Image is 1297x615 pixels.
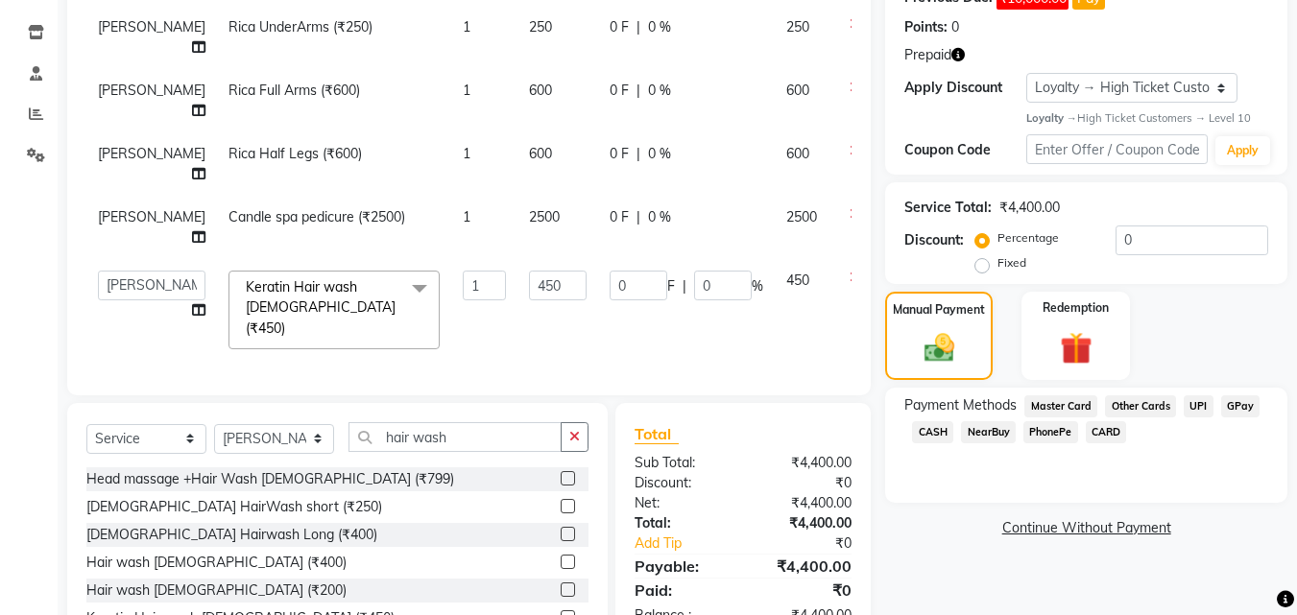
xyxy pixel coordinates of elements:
[786,18,809,35] span: 250
[463,18,470,35] span: 1
[683,276,686,296] span: |
[1024,395,1097,417] span: Master Card
[648,144,671,164] span: 0 %
[1184,395,1213,417] span: UPI
[1105,395,1176,417] span: Other Cards
[786,208,817,225] span: 2500
[228,82,360,99] span: Rica Full Arms (₹600)
[904,395,1017,415] span: Payment Methods
[752,276,763,296] span: %
[86,469,454,489] div: Head massage +Hair Wash [DEMOGRAPHIC_DATA] (₹799)
[743,555,866,578] div: ₹4,400.00
[889,518,1284,538] a: Continue Without Payment
[786,145,809,162] span: 600
[764,533,867,554] div: ₹0
[228,208,405,225] span: Candle spa pedicure (₹2500)
[98,145,205,162] span: [PERSON_NAME]
[620,453,743,473] div: Sub Total:
[285,319,294,337] a: x
[893,301,985,319] label: Manual Payment
[904,198,992,218] div: Service Total:
[1026,134,1208,164] input: Enter Offer / Coupon Code
[86,497,382,517] div: [DEMOGRAPHIC_DATA] HairWash short (₹250)
[86,580,347,601] div: Hair wash [DEMOGRAPHIC_DATA] (₹200)
[610,144,629,164] span: 0 F
[912,421,953,443] span: CASH
[1026,110,1268,127] div: High Ticket Customers → Level 10
[648,81,671,101] span: 0 %
[228,18,372,35] span: Rica UnderArms (₹250)
[648,17,671,37] span: 0 %
[98,18,205,35] span: [PERSON_NAME]
[743,493,866,513] div: ₹4,400.00
[610,207,629,227] span: 0 F
[620,493,743,513] div: Net:
[636,144,640,164] span: |
[743,513,866,533] div: ₹4,400.00
[1043,299,1109,317] label: Redemption
[961,421,1016,443] span: NearBuy
[904,230,964,250] div: Discount:
[98,82,205,99] span: [PERSON_NAME]
[620,555,743,578] div: Payable:
[648,207,671,227] span: 0 %
[529,82,552,99] span: 600
[620,473,743,493] div: Discount:
[636,207,640,227] span: |
[1050,328,1102,367] img: _gift.svg
[86,525,377,545] div: [DEMOGRAPHIC_DATA] Hairwash Long (₹400)
[1086,421,1127,443] span: CARD
[529,208,560,225] span: 2500
[904,140,1025,160] div: Coupon Code
[997,254,1026,272] label: Fixed
[529,18,552,35] span: 250
[228,145,362,162] span: Rica Half Legs (₹600)
[1221,395,1261,417] span: GPay
[904,17,948,37] div: Points:
[904,45,951,65] span: Prepaid
[529,145,552,162] span: 600
[743,473,866,493] div: ₹0
[1026,111,1077,125] strong: Loyalty →
[463,145,470,162] span: 1
[743,579,866,602] div: ₹0
[636,17,640,37] span: |
[743,453,866,473] div: ₹4,400.00
[915,330,964,365] img: _cash.svg
[951,17,959,37] div: 0
[635,424,679,444] span: Total
[620,533,763,554] a: Add Tip
[98,208,205,225] span: [PERSON_NAME]
[610,81,629,101] span: 0 F
[786,82,809,99] span: 600
[610,17,629,37] span: 0 F
[1023,421,1078,443] span: PhonePe
[620,579,743,602] div: Paid:
[1215,136,1270,165] button: Apply
[667,276,675,296] span: F
[246,278,396,337] span: Keratin Hair wash [DEMOGRAPHIC_DATA] (₹450)
[636,81,640,101] span: |
[348,422,562,452] input: Search or Scan
[999,198,1060,218] div: ₹4,400.00
[786,272,809,289] span: 450
[463,82,470,99] span: 1
[620,513,743,533] div: Total:
[997,229,1059,247] label: Percentage
[86,553,347,573] div: Hair wash [DEMOGRAPHIC_DATA] (₹400)
[463,208,470,225] span: 1
[904,78,1025,98] div: Apply Discount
